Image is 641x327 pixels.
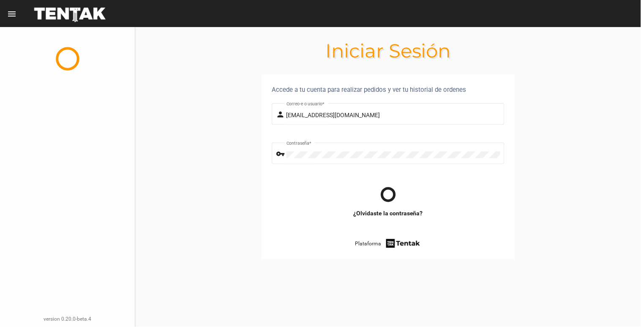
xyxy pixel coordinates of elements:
span: Plataforma [355,239,381,248]
a: Plataforma [355,238,421,249]
mat-icon: vpn_key [276,149,286,159]
div: Accede a tu cuenta para realizar pedidos y ver tu historial de ordenes [272,85,505,95]
mat-icon: person [276,110,286,120]
mat-icon: menu [7,9,17,19]
div: version 0.20.0-beta.4 [7,315,128,323]
img: tentak-firm.png [385,238,421,249]
h1: Iniciar Sesión [135,44,641,58]
a: ¿Olvidaste la contraseña? [353,209,423,217]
